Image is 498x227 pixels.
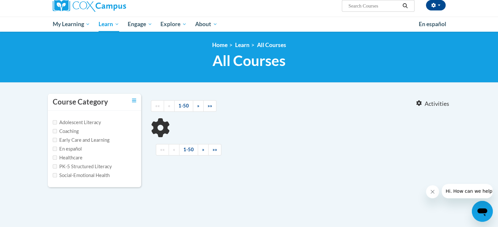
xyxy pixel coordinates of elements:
[53,172,110,179] label: Social-Emotional Health
[212,41,228,48] a: Home
[53,145,82,153] label: En español
[53,155,57,160] input: Checkbox for Options
[425,100,449,107] span: Activities
[53,120,57,124] input: Checkbox for Options
[156,17,191,32] a: Explore
[48,17,95,32] a: My Learning
[197,103,199,108] span: »
[151,100,164,112] a: Begining
[53,147,57,151] input: Checkbox for Options
[53,129,57,133] input: Checkbox for Options
[160,147,165,152] span: ««
[94,17,123,32] a: Learn
[168,103,170,108] span: «
[53,138,57,142] input: Checkbox for Options
[198,144,209,155] a: Next
[208,103,212,108] span: »»
[193,100,204,112] a: Next
[53,137,109,144] label: Early Care and Learning
[123,17,157,32] a: Engage
[4,5,53,10] span: Hi. How can we help?
[348,2,400,10] input: Search Courses
[132,97,136,104] a: Toggle collapse
[212,147,217,152] span: »»
[169,144,179,155] a: Previous
[164,100,175,112] a: Previous
[155,103,160,108] span: ««
[415,17,451,31] a: En español
[426,185,439,198] iframe: Close message
[442,184,493,198] iframe: Message from company
[53,164,57,169] input: Checkbox for Options
[191,17,222,32] a: About
[53,154,83,161] label: Healthcare
[53,97,108,107] h3: Course Category
[400,2,410,10] button: Search
[174,100,193,112] a: 1-50
[202,147,204,152] span: »
[156,144,169,155] a: Begining
[128,20,152,28] span: Engage
[419,21,446,27] span: En español
[53,163,112,170] label: PK-5 Structured Literacy
[52,20,90,28] span: My Learning
[99,20,119,28] span: Learn
[173,147,175,152] span: «
[53,173,57,177] input: Checkbox for Options
[43,17,455,32] div: Main menu
[472,201,493,222] iframe: Button to launch messaging window
[53,128,79,135] label: Coaching
[179,144,198,155] a: 1-50
[235,41,249,48] a: Learn
[203,100,216,112] a: End
[208,144,221,155] a: End
[160,20,187,28] span: Explore
[195,20,217,28] span: About
[53,119,101,126] label: Adolescent Literacy
[212,52,286,69] span: All Courses
[257,41,286,48] a: All Courses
